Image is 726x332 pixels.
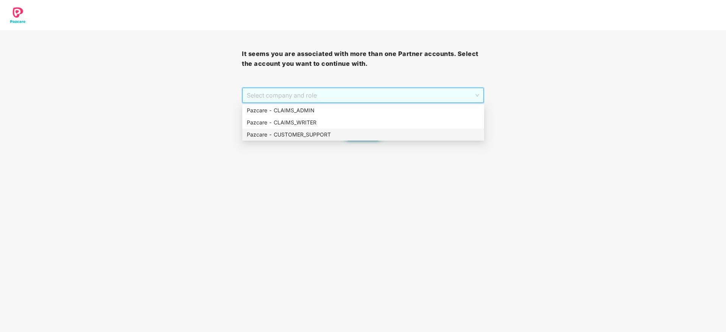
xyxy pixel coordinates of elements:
div: Pazcare - CUSTOMER_SUPPORT [242,129,484,141]
div: Pazcare - CLAIMS_WRITER [242,116,484,129]
h3: It seems you are associated with more than one Partner accounts. Select the account you want to c... [242,49,484,68]
div: Pazcare - CLAIMS_ADMIN [247,106,480,115]
div: Pazcare - CUSTOMER_SUPPORT [247,130,480,139]
span: Select company and role [247,88,479,102]
div: Pazcare - CLAIMS_WRITER [247,118,480,127]
div: Pazcare - CLAIMS_ADMIN [242,104,484,116]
